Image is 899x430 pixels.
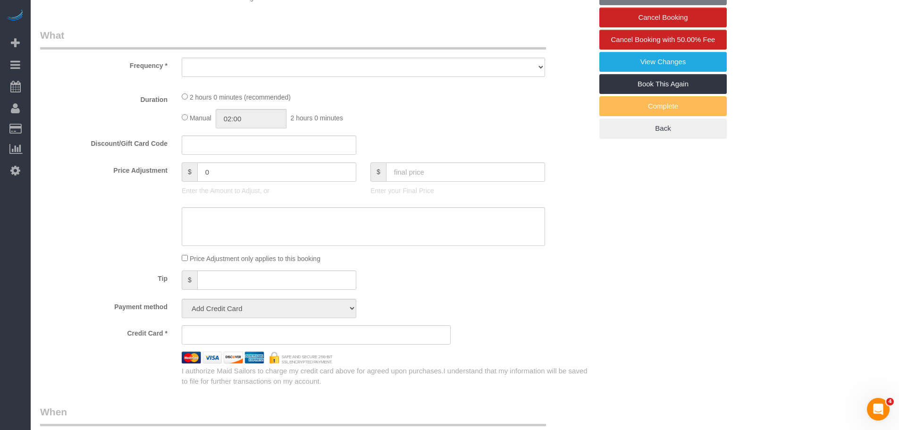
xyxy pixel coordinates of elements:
[33,92,175,104] label: Duration
[599,30,727,50] a: Cancel Booking with 50.00% Fee
[867,398,890,421] iframe: Intercom live chat
[33,325,175,338] label: Credit Card *
[599,118,727,138] a: Back
[599,8,727,27] a: Cancel Booking
[175,366,599,386] div: I authorize Maid Sailors to charge my credit card above for agreed upon purchases.
[190,114,211,122] span: Manual
[182,367,588,385] span: I understand that my information will be saved to file for further transactions on my account.
[182,162,197,182] span: $
[6,9,25,23] img: Automaid Logo
[175,352,340,363] img: credit cards
[33,270,175,283] label: Tip
[182,270,197,290] span: $
[40,405,546,426] legend: When
[599,74,727,94] a: Book This Again
[370,162,386,182] span: $
[33,162,175,175] label: Price Adjustment
[190,330,443,339] iframe: Secure card payment input frame
[370,186,545,195] p: Enter your Final Price
[33,135,175,148] label: Discount/Gift Card Code
[886,398,894,405] span: 4
[182,186,356,195] p: Enter the Amount to Adjust, or
[190,255,320,262] span: Price Adjustment only applies to this booking
[611,35,715,43] span: Cancel Booking with 50.00% Fee
[386,162,545,182] input: final price
[599,52,727,72] a: View Changes
[33,299,175,312] label: Payment method
[291,114,343,122] span: 2 hours 0 minutes
[33,58,175,70] label: Frequency *
[190,93,291,101] span: 2 hours 0 minutes (recommended)
[40,28,546,50] legend: What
